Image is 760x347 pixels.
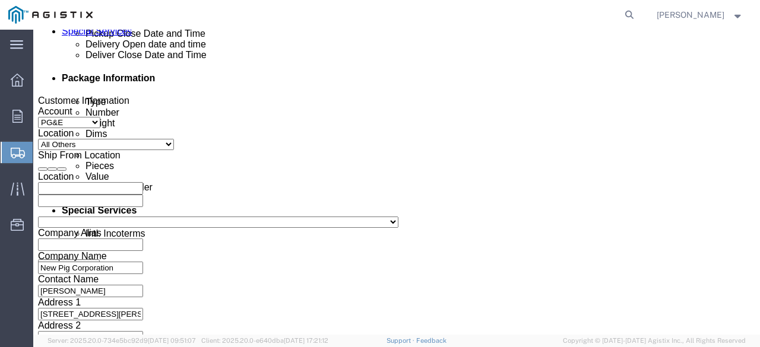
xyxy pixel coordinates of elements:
iframe: FS Legacy Container [33,30,760,335]
button: [PERSON_NAME] [656,8,744,22]
a: Feedback [416,337,446,344]
span: Copyright © [DATE]-[DATE] Agistix Inc., All Rights Reserved [563,336,746,346]
a: Support [387,337,416,344]
img: logo [8,6,93,24]
span: [DATE] 09:51:07 [148,337,196,344]
span: Server: 2025.20.0-734e5bc92d9 [47,337,196,344]
span: [DATE] 17:21:12 [284,337,328,344]
span: Client: 2025.20.0-e640dba [201,337,328,344]
span: Roger Podelco [657,8,724,21]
